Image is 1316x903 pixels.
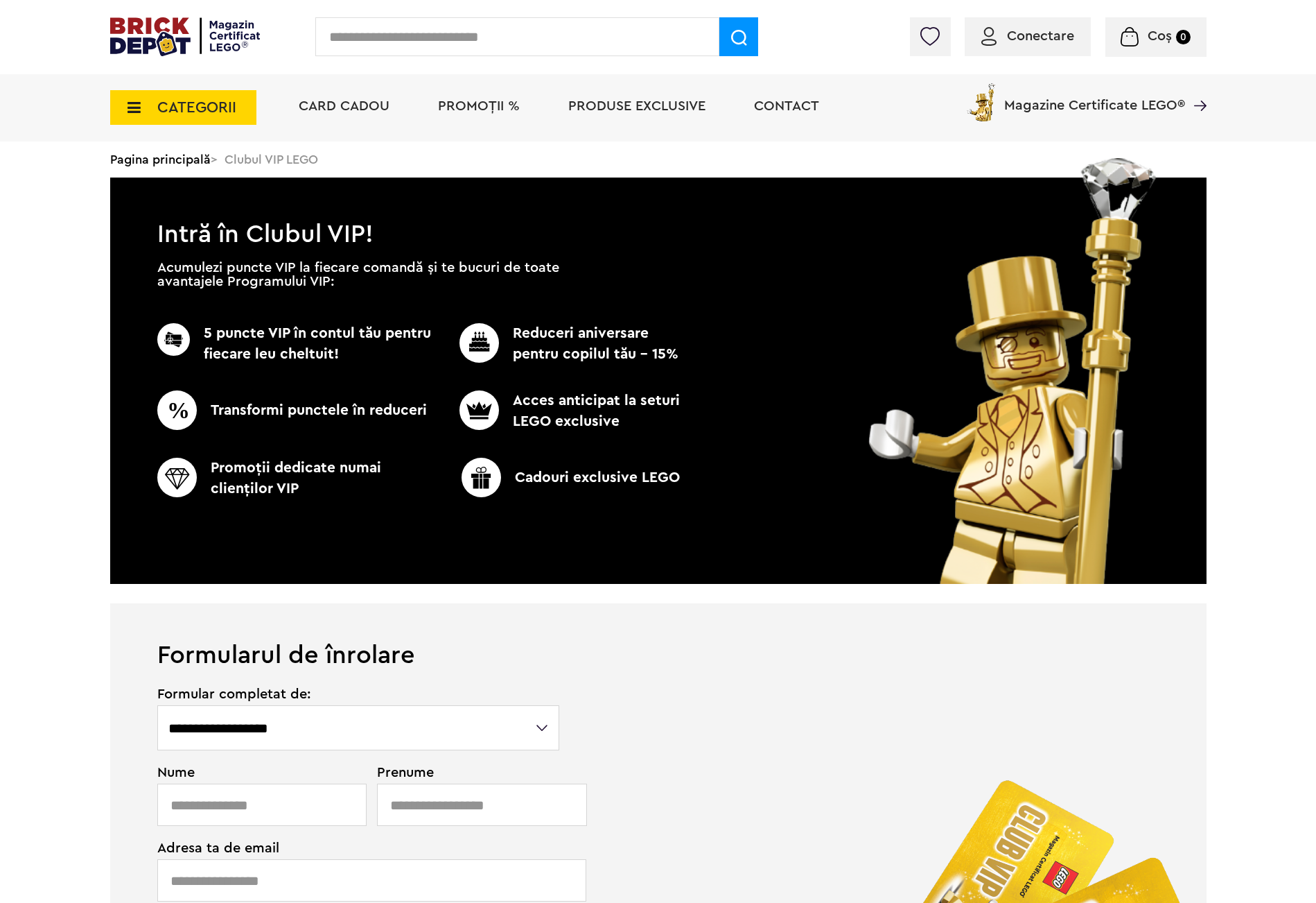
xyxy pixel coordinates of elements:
[1007,29,1074,43] span: Conectare
[157,766,360,780] span: Nume
[157,261,559,289] p: Acumulezi puncte VIP la fiecare comandă și te bucuri de toate avantajele Programului VIP:
[981,29,1074,43] a: Conectare
[1148,29,1172,43] span: Coș
[110,153,211,166] a: Pagina principală
[850,158,1177,584] img: vip_page_image
[157,100,236,115] span: CATEGORII
[568,99,705,113] a: Produse exclusive
[110,178,1207,241] h1: Intră în Clubul VIP!
[459,323,499,363] img: CC_BD_Green_chek_mark
[157,841,561,855] span: Adresa ta de email
[157,323,190,356] img: CC_BD_Green_chek_mark
[377,766,561,780] span: Prenume
[431,458,710,497] p: Cadouri exclusive LEGO
[157,458,437,499] p: Promoţii dedicate numai clienţilor VIP
[157,323,437,365] p: 5 puncte VIP în contul tău pentru fiecare leu cheltuit!
[110,603,1207,668] h1: Formularul de înrolare
[110,141,1207,178] div: > Clubul VIP LEGO
[1176,30,1191,44] small: 0
[1185,80,1207,94] a: Magazine Certificate LEGO®
[437,390,685,432] p: Acces anticipat la seturi LEGO exclusive
[157,390,197,430] img: CC_BD_Green_chek_mark
[157,390,437,430] p: Transformi punctele în reduceri
[462,458,501,497] img: CC_BD_Green_chek_mark
[438,99,520,113] a: PROMOȚII %
[299,99,389,113] a: Card Cadou
[1004,80,1185,112] span: Magazine Certificate LEGO®
[157,687,561,701] span: Formular completat de:
[437,323,685,365] p: Reduceri aniversare pentru copilul tău - 15%
[459,390,499,430] img: CC_BD_Green_chek_mark
[157,458,197,497] img: CC_BD_Green_chek_mark
[754,99,819,113] a: Contact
